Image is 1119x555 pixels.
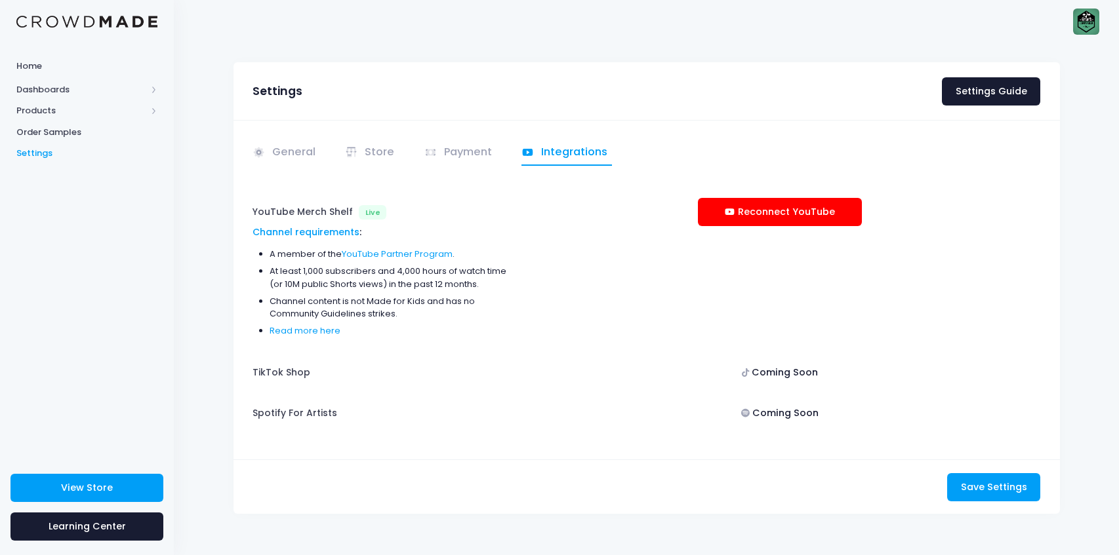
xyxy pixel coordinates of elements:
[10,474,163,502] a: View Store
[16,16,157,28] img: Logo
[16,104,146,117] span: Products
[698,400,862,428] div: Coming Soon
[253,198,353,225] label: YouTube Merch Shelf
[345,140,399,166] a: Store
[253,225,507,239] div: :
[16,126,157,139] span: Order Samples
[253,225,359,239] a: Channel requirements
[16,147,157,160] span: Settings
[10,512,163,541] a: Learning Center
[942,77,1040,105] a: Settings Guide
[698,198,862,226] a: Reconnect YouTube
[270,265,507,290] li: At least 1,000 subscribers and 4,000 hours of watch time (or 10M public Shorts views) in the past...
[1073,9,1099,35] img: User
[270,295,507,320] li: Channel content is not Made for Kids and has no Community Guidelines strikes.
[359,205,386,220] span: Live
[16,83,146,96] span: Dashboards
[342,248,453,260] a: YouTube Partner Program
[253,400,337,427] label: Spotify For Artists
[270,324,340,337] a: Read more here
[521,140,612,166] a: Integrations
[947,473,1040,501] button: Save Settings
[16,60,157,73] span: Home
[270,248,507,261] li: A member of the .
[61,481,113,494] span: View Store
[424,140,497,166] a: Payment
[698,358,862,387] div: Coming Soon
[253,358,310,386] label: TikTok Shop
[49,520,126,533] span: Learning Center
[253,85,302,98] h3: Settings
[253,140,320,166] a: General
[961,480,1027,493] span: Save Settings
